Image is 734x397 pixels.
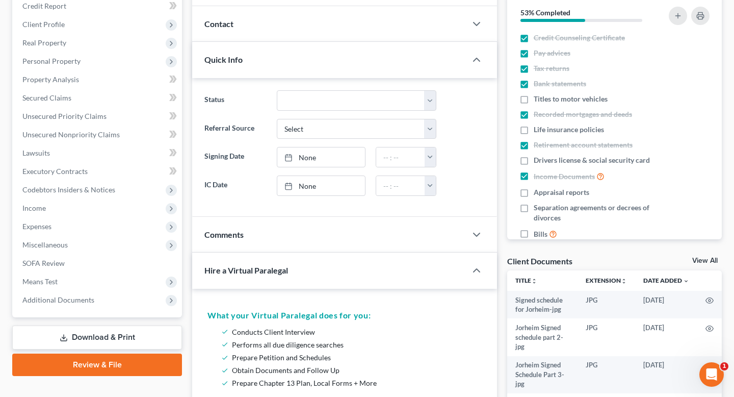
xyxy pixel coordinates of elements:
a: Unsecured Priority Claims [14,107,182,126]
span: Pay advices [534,48,570,58]
span: Contact [204,19,233,29]
span: Executory Contracts [22,167,88,176]
span: Recorded mortgages and deeds [534,109,632,119]
span: Expenses [22,222,51,231]
td: JPG [578,356,635,393]
span: Lawsuits [22,148,50,157]
i: unfold_more [621,278,627,284]
strong: 53% Completed [520,8,570,17]
td: JPG [578,291,635,319]
a: Property Analysis [14,70,182,89]
input: -- : -- [376,176,425,195]
span: Income [22,204,46,212]
span: Income Documents [534,171,595,182]
a: Titleunfold_more [515,277,537,284]
span: Life insurance policies [534,125,604,135]
span: Separation agreements or decrees of divorces [534,203,660,223]
span: Drivers license & social security card [534,155,650,165]
a: Extensionunfold_more [586,277,627,284]
span: Unsecured Priority Claims [22,112,107,120]
span: Real Property [22,38,66,47]
td: Jorheim Signed schedule part 2-jpg [507,318,578,356]
span: Retirement account statements [534,140,633,150]
div: Client Documents [507,256,572,266]
span: Property Analysis [22,75,79,84]
a: Date Added expand_more [643,277,689,284]
span: Credit Report [22,2,66,10]
iframe: Intercom live chat [699,362,724,387]
label: Referral Source [199,119,272,139]
span: Unsecured Nonpriority Claims [22,130,120,139]
span: 1 [720,362,728,370]
span: Credit Counseling Certificate [534,33,625,43]
a: None [277,147,365,167]
label: Status [199,90,272,111]
td: [DATE] [635,291,697,319]
li: Obtain Documents and Follow Up [232,364,478,377]
li: Prepare Chapter 13 Plan, Local Forms + More [232,377,478,389]
a: None [277,176,365,195]
span: Personal Property [22,57,81,65]
span: SOFA Review [22,259,65,267]
span: Tax returns [534,63,569,73]
input: -- : -- [376,147,425,167]
span: Comments [204,230,244,239]
span: Means Test [22,277,58,286]
a: Download & Print [12,326,182,350]
li: Prepare Petition and Schedules [232,351,478,364]
span: Titles to motor vehicles [534,94,608,104]
a: Lawsuits [14,144,182,162]
span: Quick Info [204,55,243,64]
a: View All [692,257,718,264]
span: Bank statements [534,79,586,89]
span: Bills [534,229,547,239]
span: Additional Documents [22,295,94,304]
td: Jorheim Signed Schedule Part 3-jpg [507,356,578,393]
a: Review & File [12,354,182,376]
td: Signed schedule for Jorheim-jpg [507,291,578,319]
label: IC Date [199,176,272,196]
span: Hire a Virtual Paralegal [204,265,288,275]
span: Secured Claims [22,93,71,102]
span: Miscellaneous [22,240,68,249]
h5: What your Virtual Paralegal does for you: [207,309,482,321]
i: unfold_more [531,278,537,284]
td: [DATE] [635,356,697,393]
a: SOFA Review [14,254,182,272]
span: Codebtors Insiders & Notices [22,185,115,194]
td: JPG [578,318,635,356]
td: [DATE] [635,318,697,356]
li: Conducts Client Interview [232,326,478,338]
a: Unsecured Nonpriority Claims [14,126,182,144]
label: Signing Date [199,147,272,167]
span: Client Profile [22,20,65,29]
a: Executory Contracts [14,162,182,181]
span: Appraisal reports [534,187,589,197]
i: expand_more [683,278,689,284]
a: Secured Claims [14,89,182,107]
li: Performs all due diligence searches [232,338,478,351]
